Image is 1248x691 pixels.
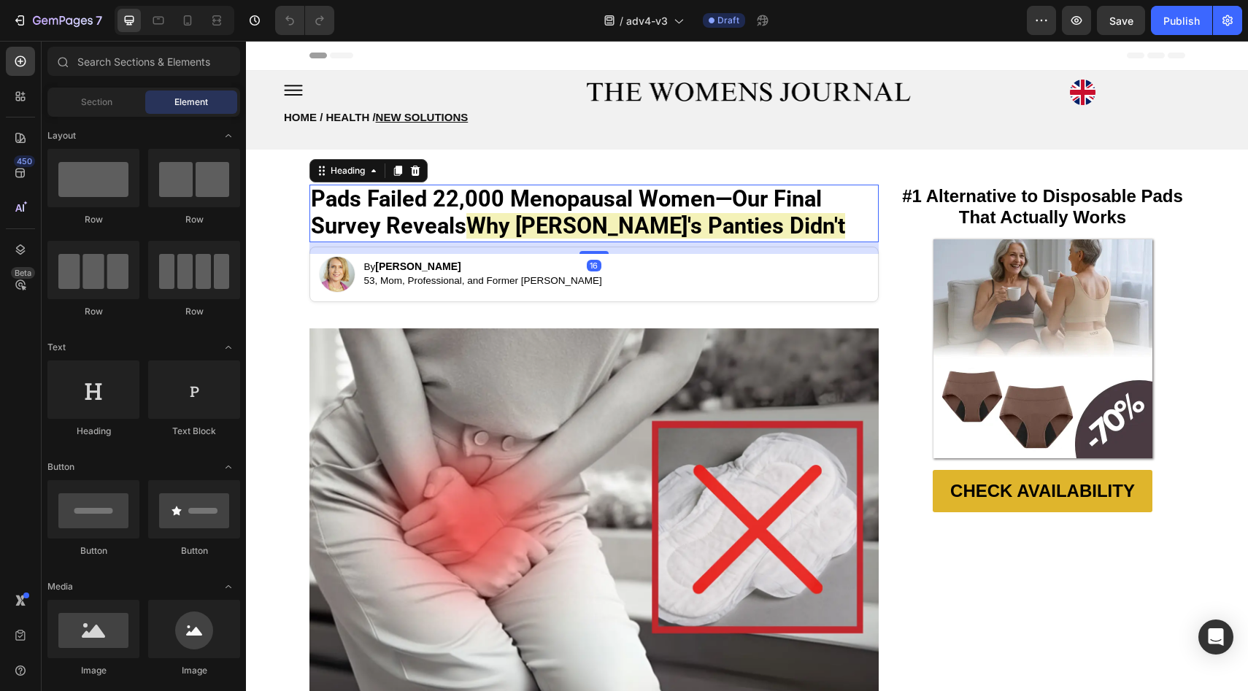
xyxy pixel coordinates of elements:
[341,219,355,231] div: 16
[129,220,215,231] strong: [PERSON_NAME]
[47,425,139,438] div: Heading
[717,14,739,27] span: Draft
[73,215,109,252] img: Lisa Thompsonn
[246,41,1248,691] iframe: Design area
[148,213,240,226] div: Row
[148,544,240,557] div: Button
[217,575,240,598] span: Toggle open
[275,6,334,35] div: Undo/Redo
[47,341,66,354] span: Text
[47,580,73,593] span: Media
[63,287,633,672] img: gempages_532940531508970503-30c7b768-7f0f-4bd4-88ae-db2aad9a1644.png
[6,6,109,35] button: 7
[1163,13,1200,28] div: Publish
[47,460,74,474] span: Button
[1198,619,1233,655] div: Open Intercom Messenger
[11,267,35,279] div: Beta
[1109,15,1133,27] span: Save
[620,13,623,28] span: /
[217,336,240,359] span: Toggle open
[14,155,35,167] div: 450
[148,664,240,677] div: Image
[96,12,102,29] p: 7
[687,198,906,417] img: gempages_532940531508970503-275d7f4d-1ae0-4085-8c79-888aa9190e6a.webp
[118,219,356,233] span: By
[47,129,76,142] span: Layout
[81,96,112,109] span: Section
[47,305,139,318] div: Row
[217,455,240,479] span: Toggle open
[47,47,240,76] input: Search Sections & Elements
[148,425,240,438] div: Text Block
[704,440,889,460] strong: CHECK AVAILABILITY
[217,124,240,147] span: Toggle open
[656,145,937,187] strong: #1 Alternative to Disposable Pads That Actually Works
[1097,6,1145,35] button: Save
[687,429,906,471] a: CHECK AVAILABILITY
[174,96,208,109] span: Element
[148,305,240,318] div: Row
[47,544,139,557] div: Button
[626,13,668,28] span: adv4-v3
[47,213,139,226] div: Row
[118,233,356,247] span: 53, Mom, Professional, and Former [PERSON_NAME]
[47,664,139,677] div: Image
[1151,6,1212,35] button: Publish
